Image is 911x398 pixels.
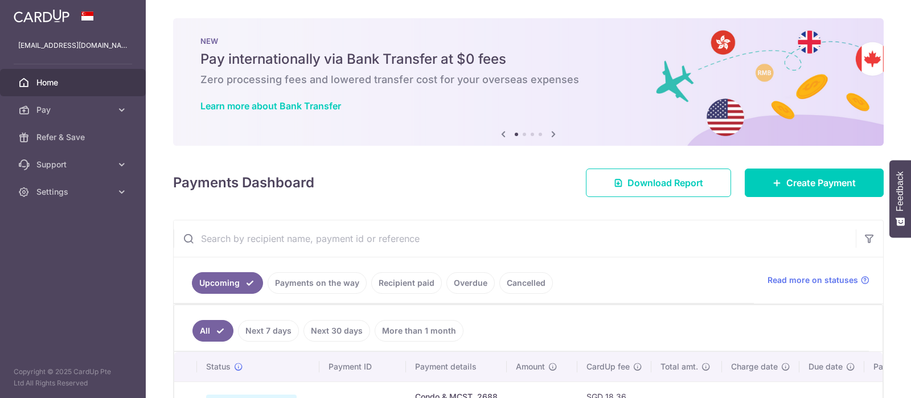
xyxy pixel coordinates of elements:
[192,272,263,294] a: Upcoming
[660,361,698,372] span: Total amt.
[406,352,507,381] th: Payment details
[446,272,495,294] a: Overdue
[14,9,69,23] img: CardUp
[889,160,911,237] button: Feedback - Show survey
[371,272,442,294] a: Recipient paid
[18,40,128,51] p: [EMAIL_ADDRESS][DOMAIN_NAME]
[192,320,233,342] a: All
[200,36,856,46] p: NEW
[745,169,884,197] a: Create Payment
[36,186,112,198] span: Settings
[516,361,545,372] span: Amount
[268,272,367,294] a: Payments on the way
[838,364,900,392] iframe: Opens a widget where you can find more information
[768,274,869,286] a: Read more on statuses
[375,320,463,342] a: More than 1 month
[499,272,553,294] a: Cancelled
[206,361,231,372] span: Status
[174,220,856,257] input: Search by recipient name, payment id or reference
[36,77,112,88] span: Home
[627,176,703,190] span: Download Report
[36,132,112,143] span: Refer & Save
[173,173,314,193] h4: Payments Dashboard
[238,320,299,342] a: Next 7 days
[303,320,370,342] a: Next 30 days
[200,73,856,87] h6: Zero processing fees and lowered transfer cost for your overseas expenses
[36,104,112,116] span: Pay
[731,361,778,372] span: Charge date
[809,361,843,372] span: Due date
[173,18,884,146] img: Bank transfer banner
[895,171,905,211] span: Feedback
[586,361,630,372] span: CardUp fee
[200,50,856,68] h5: Pay internationally via Bank Transfer at $0 fees
[786,176,856,190] span: Create Payment
[768,274,858,286] span: Read more on statuses
[200,100,341,112] a: Learn more about Bank Transfer
[586,169,731,197] a: Download Report
[36,159,112,170] span: Support
[319,352,406,381] th: Payment ID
